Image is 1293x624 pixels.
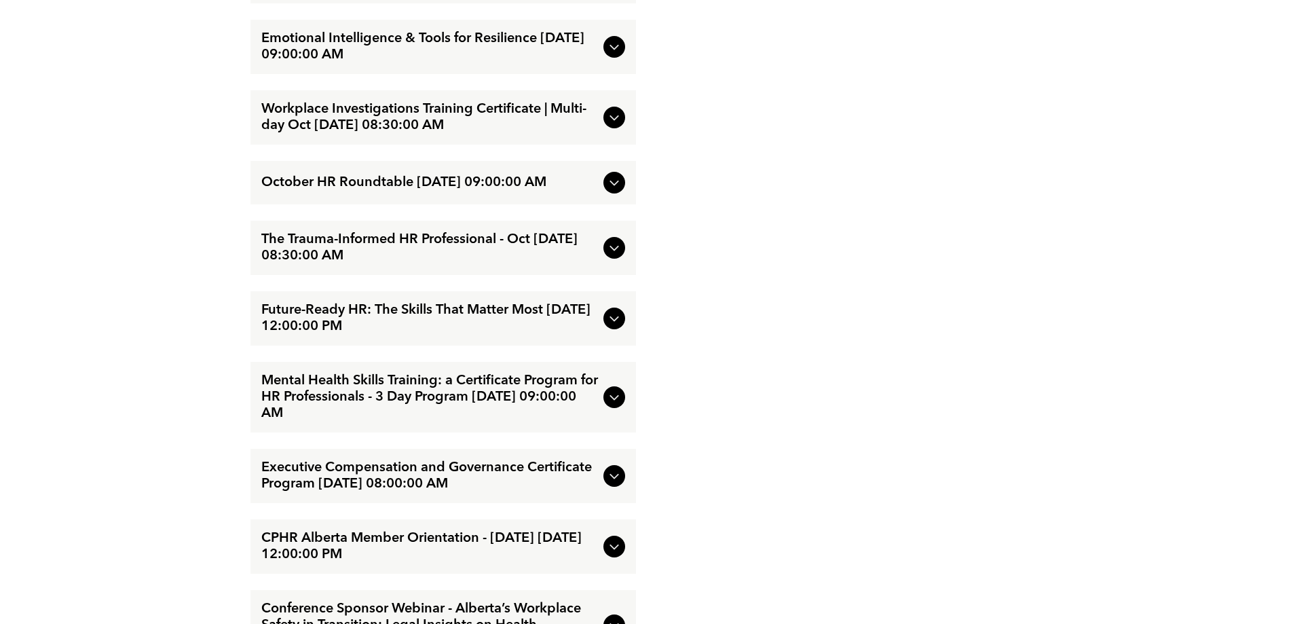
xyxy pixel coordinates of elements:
[261,373,598,422] span: Mental Health Skills Training: a Certificate Program for HR Professionals - 3 Day Program [DATE] ...
[261,460,598,492] span: Executive Compensation and Governance Certificate Program [DATE] 08:00:00 AM
[261,175,598,191] span: October HR Roundtable [DATE] 09:00:00 AM
[261,31,598,63] span: Emotional Intelligence & Tools for Resilience [DATE] 09:00:00 AM
[261,101,598,134] span: Workplace Investigations Training Certificate | Multi-day Oct [DATE] 08:30:00 AM
[261,530,598,563] span: CPHR Alberta Member Orientation - [DATE] [DATE] 12:00:00 PM
[261,302,598,335] span: Future-Ready HR: The Skills That Matter Most [DATE] 12:00:00 PM
[261,232,598,264] span: The Trauma-Informed HR Professional - Oct [DATE] 08:30:00 AM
